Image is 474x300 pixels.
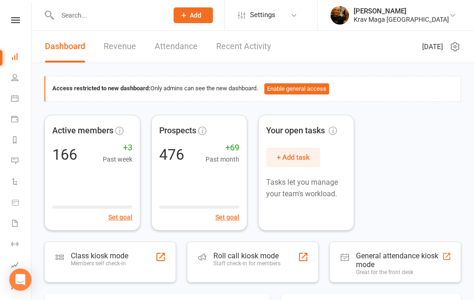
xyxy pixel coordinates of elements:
[103,154,132,164] span: Past week
[52,147,77,162] div: 166
[104,31,136,62] a: Revenue
[356,251,442,269] div: General attendance kiosk mode
[155,31,198,62] a: Attendance
[266,124,337,137] span: Your open tasks
[206,141,239,155] span: +69
[331,6,349,25] img: thumb_image1537003722.png
[52,83,454,94] div: Only admins can see the new dashboard.
[159,124,196,137] span: Prospects
[213,260,281,267] div: Staff check-in for members
[108,212,132,222] button: Set goal
[11,47,32,68] a: Dashboard
[266,176,346,200] p: Tasks let you manage your team's workload.
[55,9,162,22] input: Search...
[71,260,128,267] div: Members self check-in
[190,12,201,19] span: Add
[11,131,32,151] a: Reports
[11,256,32,276] a: Assessments
[159,147,184,162] div: 476
[174,7,213,23] button: Add
[216,31,271,62] a: Recent Activity
[11,89,32,110] a: Calendar
[213,251,281,260] div: Roll call kiosk mode
[250,5,275,25] span: Settings
[52,124,113,137] span: Active members
[215,212,239,222] button: Set goal
[71,251,128,260] div: Class kiosk mode
[422,41,443,52] span: [DATE]
[11,68,32,89] a: People
[11,110,32,131] a: Payments
[206,154,239,164] span: Past month
[356,269,442,275] div: Great for the front desk
[9,269,31,291] div: Open Intercom Messenger
[264,83,329,94] button: Enable general access
[354,15,449,24] div: Krav Maga [GEOGRAPHIC_DATA]
[266,148,320,167] button: + Add task
[45,31,85,62] a: Dashboard
[354,7,449,15] div: [PERSON_NAME]
[52,85,150,92] strong: Access restricted to new dashboard:
[103,141,132,155] span: +3
[11,193,32,214] a: Product Sales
